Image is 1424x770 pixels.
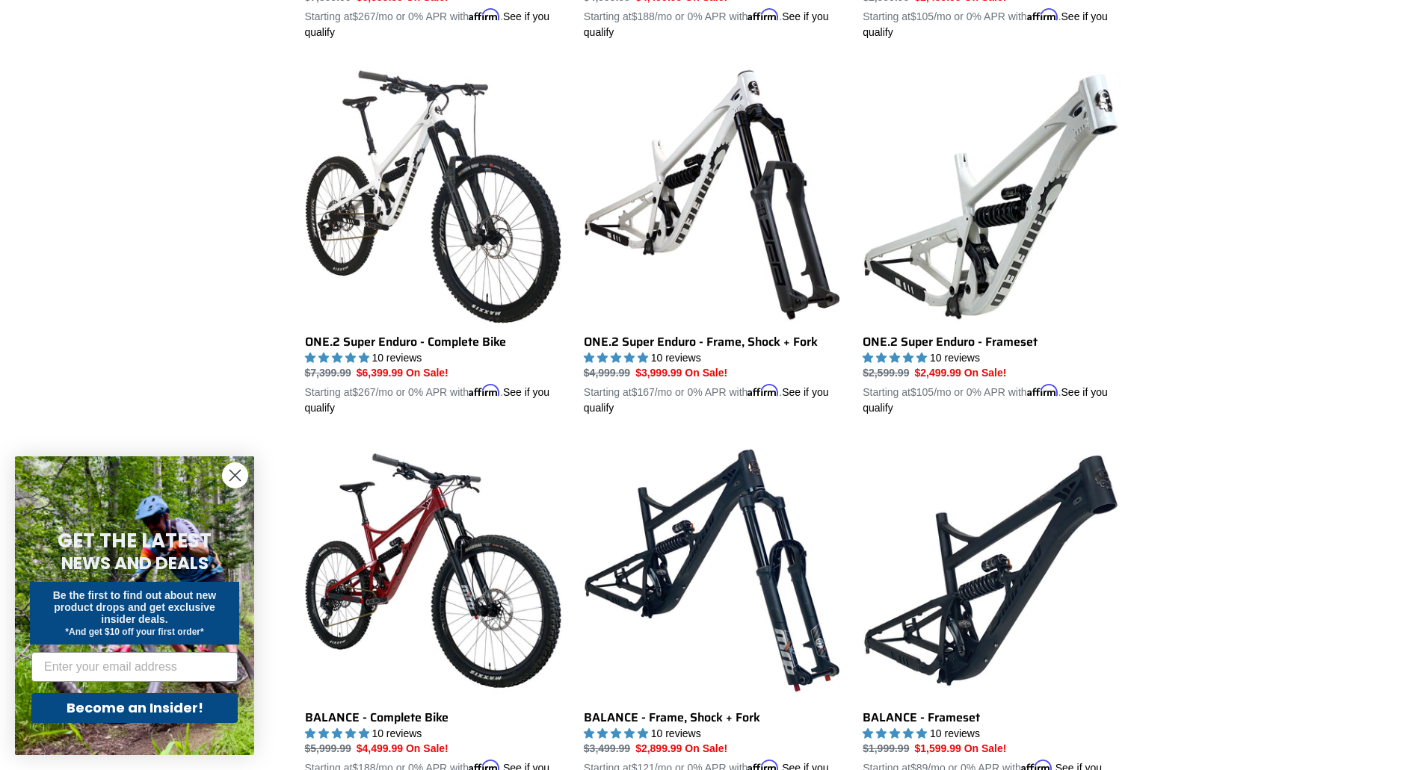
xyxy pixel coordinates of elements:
span: Be the first to find out about new product drops and get exclusive insider deals. [53,589,217,625]
button: Close dialog [222,462,248,488]
span: GET THE LATEST [58,527,212,554]
button: Become an Insider! [31,693,238,723]
span: NEWS AND DEALS [61,551,209,575]
input: Enter your email address [31,652,238,682]
span: *And get $10 off your first order* [65,627,203,637]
